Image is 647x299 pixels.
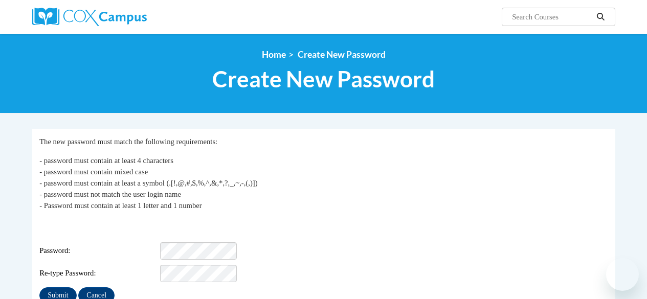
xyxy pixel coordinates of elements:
input: Search Courses [511,11,593,23]
a: Cox Campus [32,8,216,26]
span: Password: [39,245,158,257]
a: Home [262,49,286,60]
span: The new password must match the following requirements: [39,137,217,146]
iframe: Button to launch messaging window [606,258,639,291]
img: Cox Campus [32,8,147,26]
span: Create New Password [298,49,386,60]
button: Search [593,11,608,23]
span: Re-type Password: [39,268,158,279]
span: Create New Password [212,65,435,93]
span: - password must contain at least 4 characters - password must contain mixed case - password must ... [39,156,257,210]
